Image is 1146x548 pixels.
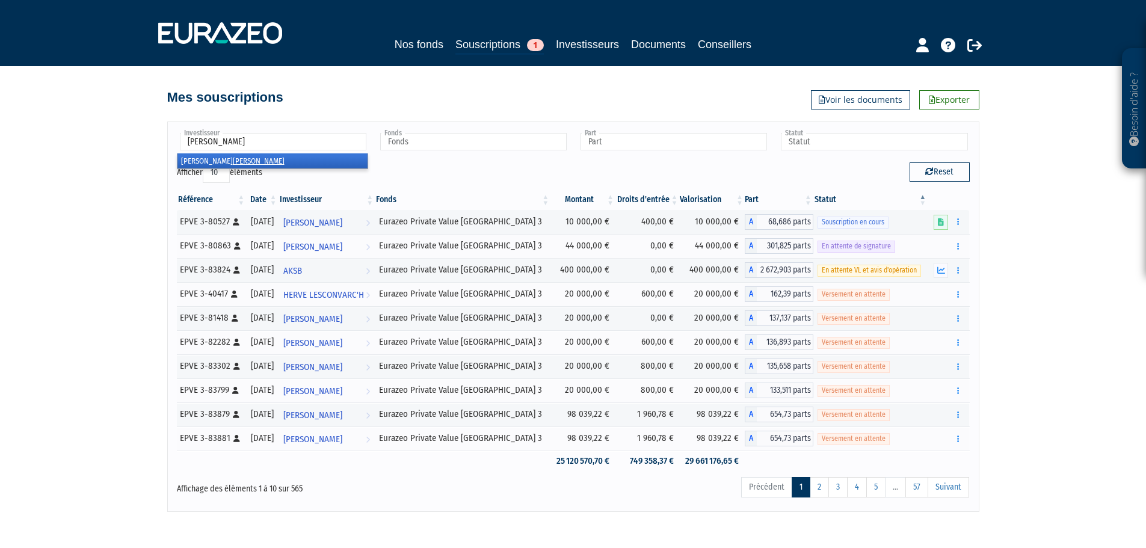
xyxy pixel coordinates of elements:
span: [PERSON_NAME] [283,236,342,258]
span: A [745,359,757,374]
td: 10 000,00 € [550,210,615,234]
a: [PERSON_NAME] [279,402,375,426]
td: 98 039,22 € [550,402,615,426]
span: A [745,334,757,350]
div: Eurazeo Private Value [GEOGRAPHIC_DATA] 3 [379,263,546,276]
th: Montant: activer pour trier la colonne par ordre croissant [550,189,615,210]
a: Souscriptions1 [455,36,544,55]
div: A - Eurazeo Private Value Europe 3 [745,310,813,326]
i: [Français] Personne physique [233,411,239,418]
a: [PERSON_NAME] [279,234,375,258]
span: Versement en attente [818,337,890,348]
div: Eurazeo Private Value [GEOGRAPHIC_DATA] 3 [379,239,546,252]
span: A [745,214,757,230]
th: Droits d'entrée: activer pour trier la colonne par ordre croissant [615,189,680,210]
span: [PERSON_NAME] [283,428,342,451]
div: EPVE 3-80863 [180,239,242,252]
div: A - Eurazeo Private Value Europe 3 [745,431,813,446]
span: Versement en attente [818,313,890,324]
div: A - Eurazeo Private Value Europe 3 [745,238,813,254]
span: 1 [527,39,544,51]
th: Valorisation: activer pour trier la colonne par ordre croissant [680,189,745,210]
td: 20 000,00 € [550,282,615,306]
a: Conseillers [698,36,751,53]
h4: Mes souscriptions [167,90,283,105]
a: [PERSON_NAME] [279,378,375,402]
td: 44 000,00 € [550,234,615,258]
div: Eurazeo Private Value [GEOGRAPHIC_DATA] 3 [379,432,546,445]
td: 29 661 176,65 € [680,451,745,472]
span: A [745,431,757,446]
td: 10 000,00 € [680,210,745,234]
i: [Français] Personne physique [232,387,239,394]
span: Souscription en cours [818,217,889,228]
span: A [745,310,757,326]
img: 1732889491-logotype_eurazeo_blanc_rvb.png [158,22,282,44]
i: [Français] Personne physique [233,435,240,442]
div: EPVE 3-81418 [180,312,242,324]
td: 20 000,00 € [680,306,745,330]
div: [DATE] [250,312,274,324]
th: Part: activer pour trier la colonne par ordre croissant [745,189,813,210]
button: Reset [910,162,970,182]
td: 20 000,00 € [680,378,745,402]
i: Voir l'investisseur [366,428,370,451]
td: 400 000,00 € [680,258,745,282]
i: [Français] Personne physique [233,363,240,370]
div: Eurazeo Private Value [GEOGRAPHIC_DATA] 3 [379,336,546,348]
td: 20 000,00 € [550,306,615,330]
li: [PERSON_NAME] [177,153,368,168]
i: Voir l'investisseur [366,236,370,258]
span: [PERSON_NAME] [283,212,342,234]
div: [DATE] [250,263,274,276]
div: A - Eurazeo Private Value Europe 3 [745,383,813,398]
span: A [745,238,757,254]
span: [PERSON_NAME] [283,404,342,426]
td: 20 000,00 € [550,354,615,378]
div: A - Eurazeo Private Value Europe 3 [745,286,813,302]
td: 1 960,78 € [615,426,680,451]
span: [PERSON_NAME] [283,356,342,378]
span: 2 672,903 parts [757,262,813,278]
a: AKSB [279,258,375,282]
td: 400,00 € [615,210,680,234]
div: Eurazeo Private Value [GEOGRAPHIC_DATA] 3 [379,384,546,396]
span: Versement en attente [818,409,890,420]
i: [Français] Personne physique [232,315,238,322]
a: Voir les documents [811,90,910,109]
i: Voir l'investisseur [366,332,370,354]
i: Voir l'investisseur [366,308,370,330]
span: 162,39 parts [757,286,813,302]
span: 137,137 parts [757,310,813,326]
i: Voir l'investisseur [366,380,370,402]
td: 20 000,00 € [680,354,745,378]
em: [PERSON_NAME] [233,156,285,165]
a: Investisseurs [556,36,619,53]
td: 98 039,22 € [680,426,745,451]
span: 654,73 parts [757,407,813,422]
span: 68,686 parts [757,214,813,230]
a: 2 [810,477,829,497]
i: Voir l'investisseur [366,260,370,282]
span: [PERSON_NAME] [283,332,342,354]
p: Besoin d'aide ? [1127,55,1141,163]
span: En attente VL et avis d'opération [818,265,921,276]
th: Référence : activer pour trier la colonne par ordre croissant [177,189,247,210]
div: [DATE] [250,408,274,420]
a: Documents [631,36,686,53]
a: Exporter [919,90,979,109]
td: 800,00 € [615,378,680,402]
select: Afficheréléments [203,162,230,183]
a: 3 [828,477,848,497]
div: A - Eurazeo Private Value Europe 3 [745,334,813,350]
div: A - Eurazeo Private Value Europe 3 [745,359,813,374]
i: Voir l'investisseur [366,356,370,378]
span: AKSB [283,260,302,282]
div: Eurazeo Private Value [GEOGRAPHIC_DATA] 3 [379,408,546,420]
a: Nos fonds [395,36,443,53]
i: [Français] Personne physique [234,242,241,250]
div: Eurazeo Private Value [GEOGRAPHIC_DATA] 3 [379,215,546,228]
div: [DATE] [250,384,274,396]
a: [PERSON_NAME] [279,306,375,330]
td: 20 000,00 € [550,378,615,402]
